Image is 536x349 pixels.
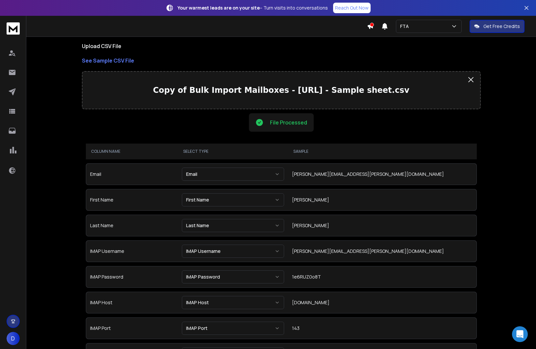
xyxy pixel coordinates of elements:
th: SELECT TYPE [178,144,288,159]
img: logo [7,22,20,35]
div: 143 [292,325,472,332]
button: Last Name [182,219,284,232]
div: 1e6RUZ0o8T [292,274,472,280]
strong: See Sample CSV File [82,57,134,64]
div: [DOMAIN_NAME] [292,299,472,306]
p: Get Free Credits [483,23,520,30]
button: IMAP Username [182,245,284,258]
button: Get Free Credits [470,20,524,33]
p: FTA [400,23,411,30]
div: [PERSON_NAME][EMAIL_ADDRESS][PERSON_NAME][DOMAIN_NAME] [292,248,472,255]
button: D [7,332,20,345]
button: First Name [182,193,284,206]
h1: Upload CSV File [82,42,481,50]
td: IMAP Port [86,317,178,339]
button: IMAP Port [182,322,284,335]
div: [PERSON_NAME] [292,222,472,229]
p: – Turn visits into conversations [178,5,328,11]
p: File Processed [270,119,307,126]
td: First Name [86,189,178,211]
a: See Sample CSV File [82,57,481,65]
div: Open Intercom Messenger [512,326,528,342]
a: Reach Out Now [333,3,371,13]
p: Copy of Bulk Import Mailboxes - [URL] - Sample sheet.csv [88,85,475,95]
button: IMAP Password [182,270,284,283]
button: Email [182,168,284,181]
td: IMAP Host [86,292,178,313]
div: [PERSON_NAME] [292,197,472,203]
td: IMAP Username [86,240,178,262]
td: Email [86,163,178,185]
button: IMAP Host [182,296,284,309]
td: IMAP Password [86,266,178,288]
th: COLUMN NAME [86,144,178,159]
div: [PERSON_NAME][EMAIL_ADDRESS][PERSON_NAME][DOMAIN_NAME] [292,171,472,177]
p: Reach Out Now [335,5,369,11]
th: SAMPLE [288,144,476,159]
td: Last Name [86,215,178,236]
strong: Your warmest leads are on your site [178,5,260,11]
